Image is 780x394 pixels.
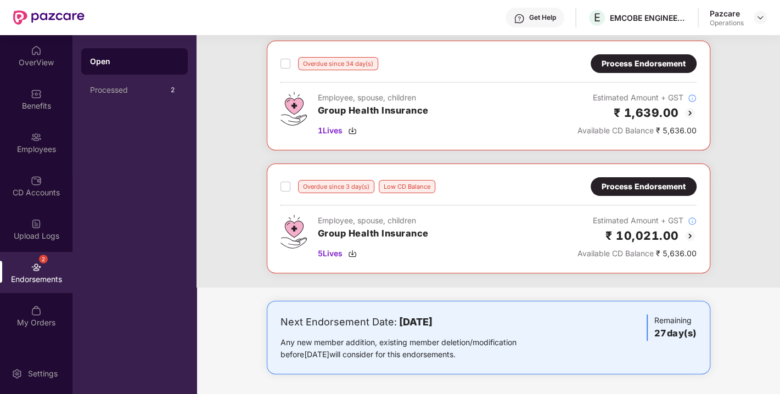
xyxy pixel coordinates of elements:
img: svg+xml;base64,PHN2ZyBpZD0iRG93bmxvYWQtMzJ4MzIiIHhtbG5zPSJodHRwOi8vd3d3LnczLm9yZy8yMDAwL3N2ZyIgd2... [348,126,357,135]
img: svg+xml;base64,PHN2ZyBpZD0iRW1wbG95ZWVzIiB4bWxucz0iaHR0cDovL3d3dy53My5vcmcvMjAwMC9zdmciIHdpZHRoPS... [31,132,42,143]
div: Estimated Amount + GST [577,92,697,104]
span: Available CD Balance [577,249,654,258]
div: EMCOBE ENGINEERING AND CONSULTANTS [610,13,687,23]
h3: 27 day(s) [654,327,697,341]
div: Settings [25,368,61,379]
img: svg+xml;base64,PHN2ZyB4bWxucz0iaHR0cDovL3d3dy53My5vcmcvMjAwMC9zdmciIHdpZHRoPSI0Ny43MTQiIGhlaWdodD... [280,92,307,126]
div: Remaining [647,314,697,341]
h2: ₹ 10,021.00 [605,227,679,245]
img: svg+xml;base64,PHN2ZyBpZD0iRHJvcGRvd24tMzJ4MzIiIHhtbG5zPSJodHRwOi8vd3d3LnczLm9yZy8yMDAwL3N2ZyIgd2... [756,13,765,22]
div: ₹ 5,636.00 [577,247,697,260]
h3: Group Health Insurance [318,227,429,241]
img: svg+xml;base64,PHN2ZyBpZD0iRG93bmxvYWQtMzJ4MzIiIHhtbG5zPSJodHRwOi8vd3d3LnczLm9yZy8yMDAwL3N2ZyIgd2... [348,249,357,258]
div: Overdue since 34 day(s) [298,57,378,70]
span: Available CD Balance [577,126,654,135]
span: E [594,11,601,24]
div: Employee, spouse, children [318,215,429,227]
div: Pazcare [710,8,744,19]
div: Process Endorsement [602,58,686,70]
img: svg+xml;base64,PHN2ZyBpZD0iTXlfT3JkZXJzIiBkYXRhLW5hbWU9Ik15IE9yZGVycyIgeG1sbnM9Imh0dHA6Ly93d3cudz... [31,305,42,316]
img: svg+xml;base64,PHN2ZyBpZD0iSW5mb18tXzMyeDMyIiBkYXRhLW5hbWU9IkluZm8gLSAzMngzMiIgeG1sbnM9Imh0dHA6Ly... [688,217,697,226]
div: ₹ 5,636.00 [577,125,697,137]
div: Open [90,56,179,67]
img: svg+xml;base64,PHN2ZyBpZD0iVXBsb2FkX0xvZ3MiIGRhdGEtbmFtZT0iVXBsb2FkIExvZ3MiIHhtbG5zPSJodHRwOi8vd3... [31,218,42,229]
div: 2 [166,83,179,97]
h2: ₹ 1,639.00 [614,104,679,122]
span: 5 Lives [318,247,343,260]
div: Estimated Amount + GST [577,215,697,227]
div: Employee, spouse, children [318,92,429,104]
img: svg+xml;base64,PHN2ZyB4bWxucz0iaHR0cDovL3d3dy53My5vcmcvMjAwMC9zdmciIHdpZHRoPSI0Ny43MTQiIGhlaWdodD... [280,215,307,249]
img: svg+xml;base64,PHN2ZyBpZD0iSG9tZSIgeG1sbnM9Imh0dHA6Ly93d3cudzMub3JnLzIwMDAvc3ZnIiB3aWR0aD0iMjAiIG... [31,45,42,56]
b: [DATE] [399,316,433,328]
img: svg+xml;base64,PHN2ZyBpZD0iRW5kb3JzZW1lbnRzIiB4bWxucz0iaHR0cDovL3d3dy53My5vcmcvMjAwMC9zdmciIHdpZH... [31,262,42,273]
img: svg+xml;base64,PHN2ZyBpZD0iU2V0dGluZy0yMHgyMCIgeG1sbnM9Imh0dHA6Ly93d3cudzMub3JnLzIwMDAvc3ZnIiB3aW... [12,368,23,379]
div: Next Endorsement Date: [280,314,551,330]
div: 2 [39,255,48,263]
div: Overdue since 3 day(s) [298,180,374,193]
img: svg+xml;base64,PHN2ZyBpZD0iQmVuZWZpdHMiIHhtbG5zPSJodHRwOi8vd3d3LnczLm9yZy8yMDAwL3N2ZyIgd2lkdGg9Ij... [31,88,42,99]
div: Low CD Balance [379,180,435,193]
img: svg+xml;base64,PHN2ZyBpZD0iQ0RfQWNjb3VudHMiIGRhdGEtbmFtZT0iQ0QgQWNjb3VudHMiIHhtbG5zPSJodHRwOi8vd3... [31,175,42,186]
span: 1 Lives [318,125,343,137]
div: Processed [90,86,166,94]
img: svg+xml;base64,PHN2ZyBpZD0iSW5mb18tXzMyeDMyIiBkYXRhLW5hbWU9IkluZm8gLSAzMngzMiIgeG1sbnM9Imh0dHA6Ly... [688,94,697,103]
div: Process Endorsement [602,181,686,193]
div: Any new member addition, existing member deletion/modification before [DATE] will consider for th... [280,336,551,361]
div: Get Help [529,13,556,22]
img: svg+xml;base64,PHN2ZyBpZD0iQmFjay0yMHgyMCIgeG1sbnM9Imh0dHA6Ly93d3cudzMub3JnLzIwMDAvc3ZnIiB3aWR0aD... [683,229,697,243]
img: svg+xml;base64,PHN2ZyBpZD0iQmFjay0yMHgyMCIgeG1sbnM9Imh0dHA6Ly93d3cudzMub3JnLzIwMDAvc3ZnIiB3aWR0aD... [683,106,697,120]
div: Operations [710,19,744,27]
img: New Pazcare Logo [13,10,85,25]
h3: Group Health Insurance [318,104,429,118]
img: svg+xml;base64,PHN2ZyBpZD0iSGVscC0zMngzMiIgeG1sbnM9Imh0dHA6Ly93d3cudzMub3JnLzIwMDAvc3ZnIiB3aWR0aD... [514,13,525,24]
